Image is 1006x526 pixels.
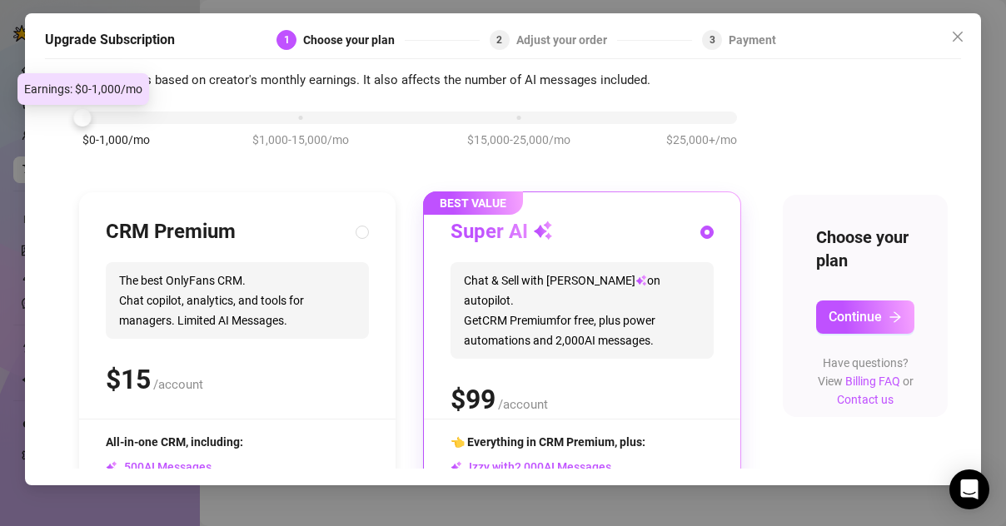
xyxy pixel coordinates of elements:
button: Continuearrow-right [816,300,914,334]
h4: Choose your plan [816,226,914,272]
span: The best OnlyFans CRM. Chat copilot, analytics, and tools for managers. Limited AI Messages. [106,262,369,339]
span: $0-1,000/mo [82,131,150,149]
span: Izzy with AI Messages [451,460,611,474]
span: /account [498,397,548,412]
span: arrow-right [889,310,902,324]
h3: Super AI [451,219,553,246]
span: 1 [284,34,290,46]
span: close [951,30,964,43]
div: Adjust your order [516,30,617,50]
span: AI Messages [106,460,212,474]
h5: Upgrade Subscription [45,30,175,50]
span: Chat & Sell with [PERSON_NAME] on autopilot. Get CRM Premium for free, plus power automations and... [451,262,714,359]
span: $ [451,384,496,415]
span: All-in-one CRM, including: [106,435,243,449]
a: Billing FAQ [845,375,900,388]
span: 👈 Everything in CRM Premium, plus: [451,435,645,449]
span: $1,000-15,000/mo [252,131,349,149]
div: Open Intercom Messenger [949,469,989,509]
span: $15,000-25,000/mo [467,131,570,149]
div: Choose your plan [303,30,405,50]
span: $25,000+/mo [666,131,737,149]
div: Payment [729,30,776,50]
span: $ [106,364,151,395]
span: 2 [496,34,502,46]
span: Our pricing is based on creator's monthly earnings. It also affects the number of AI messages inc... [78,72,650,87]
a: Contact us [837,393,894,406]
span: Close [944,30,971,43]
span: /account [153,377,203,392]
span: 3 [710,34,715,46]
button: Close [944,23,971,50]
span: Continue [829,309,882,325]
span: Have questions? View or [818,356,914,406]
span: BEST VALUE [423,191,523,215]
div: Earnings: $0-1,000/mo [17,73,149,105]
h3: CRM Premium [106,219,236,246]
